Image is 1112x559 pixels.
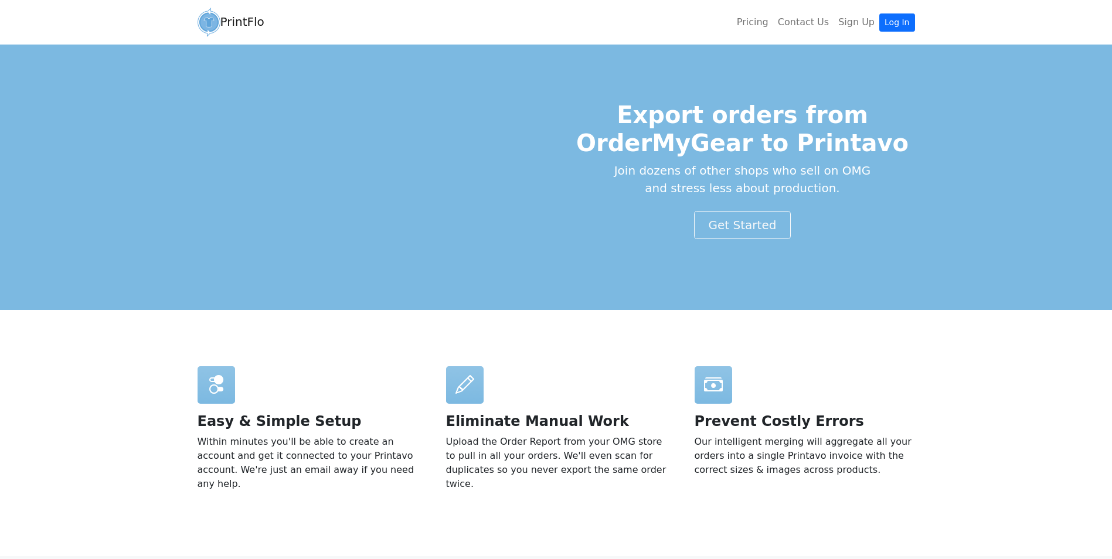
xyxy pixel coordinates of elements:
[570,101,915,157] h1: Export orders from OrderMyGear to Printavo
[446,435,666,491] p: Upload the Order Report from your OMG store to pull in all your orders. We'll even scan for dupli...
[570,162,915,197] p: Join dozens of other shops who sell on OMG and stress less about production.
[198,413,418,430] h2: Easy & Simple Setup
[694,211,791,239] a: Get Started
[198,5,264,40] a: PrintFlo
[879,13,914,32] a: Log In
[198,8,220,37] img: circular_logo-4a08d987a9942ce4795adb5847083485d81243b80dbf4c7330427bb863ee0966.png
[732,11,773,34] a: Pricing
[773,11,834,34] a: Contact Us
[695,435,915,477] p: Our intelligent merging will aggregate all your orders into a single Printavo invoice with the co...
[198,435,418,491] p: Within minutes you'll be able to create an account and get it connected to your Printavo account....
[695,413,915,430] h2: Prevent Costly Errors
[834,11,879,34] a: Sign Up
[446,413,666,430] h2: Eliminate Manual Work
